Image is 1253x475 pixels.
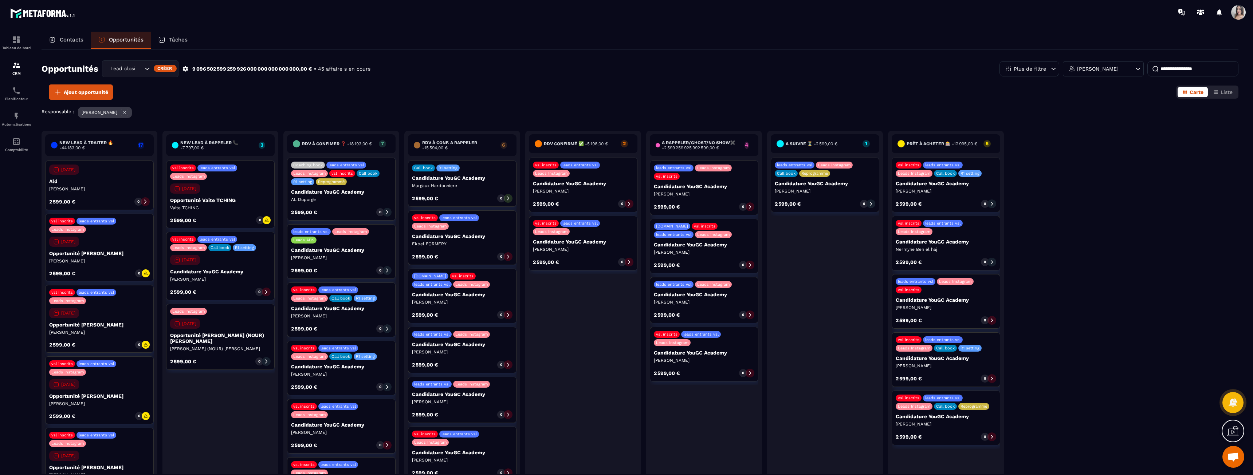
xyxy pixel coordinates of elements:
p: [PERSON_NAME] [170,276,271,282]
p: Leads Instagram [293,171,326,176]
p: Leads Instagram [172,245,205,250]
a: Tâches [151,32,195,49]
p: leads entrants vsl [79,361,114,366]
p: [PERSON_NAME] [412,457,512,463]
p: 0 [379,326,381,331]
a: schedulerschedulerPlanificateur [2,81,31,106]
p: Reprogrammé [801,171,828,176]
p: 2 599,00 € [291,384,317,389]
p: Candidature YouGC Academy [533,181,633,186]
p: vsl inscrits [452,274,474,278]
img: accountant [12,137,21,146]
p: Leads Instagram [535,229,567,234]
p: [PERSON_NAME] [775,188,875,194]
p: [DATE] [61,167,75,172]
p: vsl inscrits [293,288,315,292]
p: leads entrants vsl [79,433,114,438]
p: 0 [500,254,502,259]
p: Nermyne Ben el haj [896,246,996,252]
p: [PERSON_NAME] [412,399,512,405]
p: 2 599,00 € [896,201,922,206]
p: Leads Instagram [697,232,730,237]
span: 7 797,00 € [182,145,204,150]
p: R1 setting [961,171,979,176]
p: Opportunité Vaite TCHING [170,197,271,203]
p: leads entrants vsl [656,166,691,170]
a: formationformationCRM [2,55,31,81]
p: 0 [138,413,140,419]
p: leads entrants vsl [321,346,356,351]
p: [DOMAIN_NAME] [414,274,446,278]
p: 2 599,00 € [291,210,317,215]
p: R1 setting [439,166,457,170]
h6: New lead à RAPPELER 📞 - [180,140,255,150]
a: Ouvrir le chat [1222,446,1244,468]
p: 0 [500,312,502,317]
p: [PERSON_NAME] [291,430,392,435]
span: 18 193,00 € [349,141,372,146]
p: 0 [258,359,260,364]
img: formation [12,61,21,70]
p: [PERSON_NAME] [412,299,512,305]
img: logo [10,7,76,20]
p: [PERSON_NAME] [896,305,996,310]
button: Liste [1209,87,1237,97]
span: 12 995,00 € [954,141,977,146]
p: Opportunité [PERSON_NAME] [49,393,150,399]
p: 2 599,00 € [533,201,559,206]
img: scheduler [12,86,21,95]
p: Opportunité [PERSON_NAME] [49,464,150,470]
p: [DOMAIN_NAME] [656,224,688,229]
p: vsl inscrits [51,290,73,295]
p: 2 599,00 € [412,312,438,317]
p: leads entrants vsl [321,462,356,467]
p: Leads Instagram [51,298,84,303]
p: 0 [984,260,986,265]
a: accountantaccountantComptabilité [2,132,31,157]
p: [PERSON_NAME] [49,401,150,407]
p: [DATE] [61,453,75,458]
p: 2 599,00 € [49,271,75,276]
p: vsl inscrits [898,396,919,400]
p: Leads Instagram [455,332,488,337]
p: vsl inscrits [898,163,919,167]
p: Candidature YouGC Academy [654,292,754,297]
img: automations [12,112,21,120]
p: 2 599,00 € [49,342,75,347]
p: [PERSON_NAME] [654,191,754,197]
p: 2 599,00 € [896,260,922,265]
p: R1 setting [235,245,254,250]
p: Leads Instagram [818,163,851,167]
p: Candidature YouGC Academy [412,175,512,181]
p: 0 [621,260,623,265]
p: R1 setting [356,354,375,359]
p: leads entrants vsl [441,432,477,436]
p: Leads Instagram [455,382,488,387]
p: Leads Instagram [51,441,84,446]
p: vsl inscrits [535,221,557,226]
p: Reprogrammé [318,179,345,184]
p: Call book [936,171,955,176]
p: Candidature YouGC Academy [412,341,512,347]
p: 0 [621,201,623,206]
p: Leads Instagram [898,171,930,176]
h6: A SUIVRE ⏳ - [786,141,837,146]
p: leads entrants vsl [925,221,961,226]
p: 0 [137,199,140,204]
p: Tâches [169,36,188,43]
p: vsl inscrits [656,332,677,337]
p: 0 [984,318,986,323]
p: Candidature YouGC Academy [896,413,996,419]
p: vsl inscrits [898,288,919,292]
p: 0 [379,268,381,273]
a: Opportunités [91,32,151,49]
p: R1 setting [293,179,312,184]
p: [PERSON_NAME] [82,110,117,115]
p: 0 [379,443,381,448]
p: Call book [936,346,955,351]
p: Leads Instagram [51,370,84,375]
div: Search for option [102,60,178,77]
p: [PERSON_NAME] [412,349,512,355]
p: leads entrants vsl [200,237,235,242]
p: Leads Instagram [535,171,567,176]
